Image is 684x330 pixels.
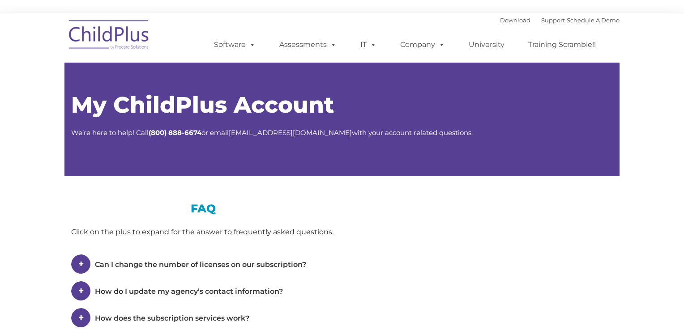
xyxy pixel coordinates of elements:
[351,36,385,54] a: IT
[500,17,530,24] a: Download
[95,287,283,296] span: How do I update my agency’s contact information?
[71,225,335,239] div: Click on the plus to expand for the answer to frequently asked questions.
[149,128,151,137] strong: (
[95,260,306,269] span: Can I change the number of licenses on our subscription?
[519,36,605,54] a: Training Scramble!!
[95,314,249,322] span: How does the subscription services work?
[151,128,201,137] strong: 800) 888-6674
[205,36,265,54] a: Software
[71,203,335,214] h3: FAQ
[460,36,513,54] a: University
[64,14,154,59] img: ChildPlus by Procare Solutions
[541,17,565,24] a: Support
[500,17,620,24] font: |
[71,91,334,118] span: My ChildPlus Account
[567,17,620,24] a: Schedule A Demo
[229,128,352,137] a: [EMAIL_ADDRESS][DOMAIN_NAME]
[71,128,473,137] span: We’re here to help! Call or email with your account related questions.
[391,36,454,54] a: Company
[270,36,346,54] a: Assessments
